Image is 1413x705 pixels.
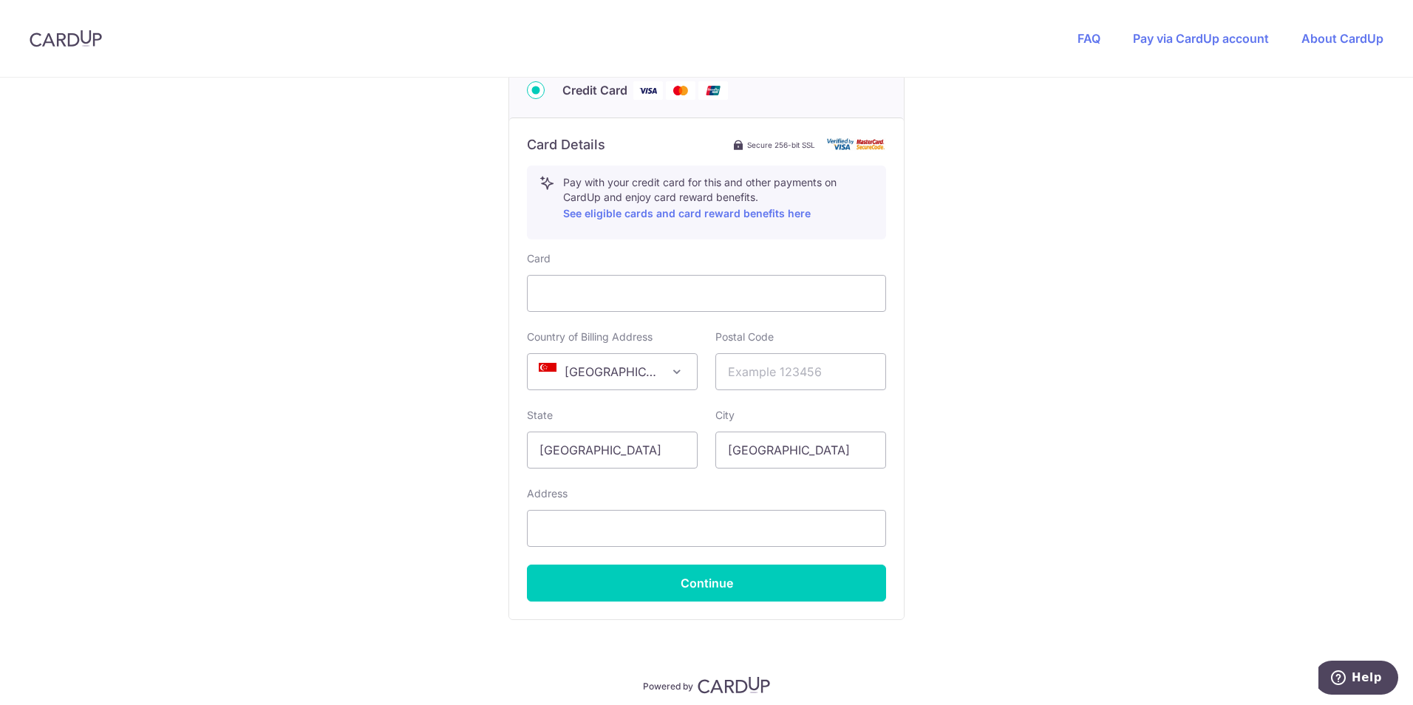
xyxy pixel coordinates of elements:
[1077,31,1100,46] a: FAQ
[643,678,693,692] p: Powered by
[527,486,568,501] label: Address
[715,408,735,423] label: City
[666,81,695,100] img: Mastercard
[527,330,653,344] label: Country of Billing Address
[715,353,886,390] input: Example 123456
[528,354,697,389] span: Singapore
[1318,661,1398,698] iframe: Opens a widget where you can find more information
[527,353,698,390] span: Singapore
[715,330,774,344] label: Postal Code
[527,251,551,266] label: Card
[527,565,886,602] button: Continue
[563,207,811,219] a: See eligible cards and card reward benefits here
[562,81,627,99] span: Credit Card
[1301,31,1383,46] a: About CardUp
[539,285,874,302] iframe: Secure card payment input frame
[527,81,886,100] div: Credit Card Visa Mastercard Union Pay
[30,30,102,47] img: CardUp
[827,138,886,151] img: card secure
[1133,31,1269,46] a: Pay via CardUp account
[698,81,728,100] img: Union Pay
[747,139,815,151] span: Secure 256-bit SSL
[698,676,770,694] img: CardUp
[527,136,605,154] h6: Card Details
[527,408,553,423] label: State
[563,175,874,222] p: Pay with your credit card for this and other payments on CardUp and enjoy card reward benefits.
[633,81,663,100] img: Visa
